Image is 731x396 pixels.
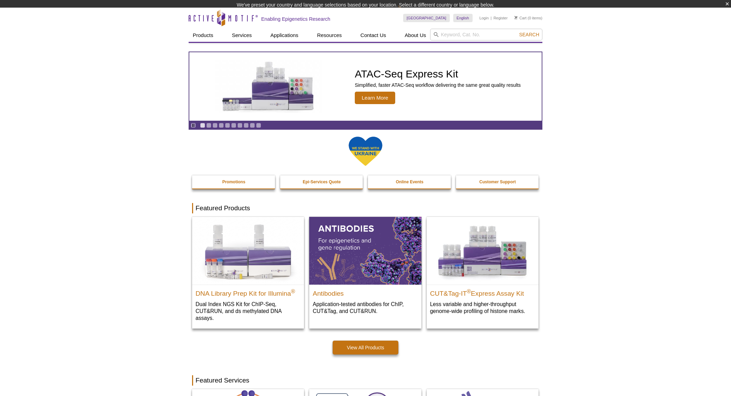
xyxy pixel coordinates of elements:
[196,287,301,297] h2: DNA Library Prep Kit for Illumina
[244,123,249,128] a: Go to slide 8
[228,29,256,42] a: Services
[514,16,526,20] a: Cart
[309,217,421,285] img: All Antibodies
[192,217,304,285] img: DNA Library Prep Kit for Illumina
[189,52,542,121] article: ATAC-Seq Express Kit
[192,175,276,188] a: Promotions
[250,123,255,128] a: Go to slide 9
[256,123,261,128] a: Go to slide 10
[355,92,395,104] span: Learn More
[368,175,452,188] a: Online Events
[309,217,421,322] a: All Antibodies Antibodies Application-tested antibodies for ChIP, CUT&Tag, and CUT&RUN.
[467,288,471,294] sup: ®
[192,217,304,329] a: DNA Library Prep Kit for Illumina DNA Library Prep Kit for Illumina® Dual Index NGS Kit for ChIP-...
[456,175,540,188] a: Customer Support
[313,29,346,42] a: Resources
[427,217,539,322] a: CUT&Tag-IT® Express Assay Kit CUT&Tag-IT®Express Assay Kit Less variable and higher-throughput ge...
[266,29,303,42] a: Applications
[303,179,341,184] strong: Epi-Services Quote
[206,123,211,128] a: Go to slide 2
[200,123,205,128] a: Go to slide 1
[430,301,535,315] p: Less variable and higher-throughput genome-wide profiling of histone marks​.
[401,29,430,42] a: About Us
[231,123,236,128] a: Go to slide 6
[261,16,330,22] h2: Enabling Epigenetics Research
[196,301,301,322] p: Dual Index NGS Kit for ChIP-Seq, CUT&RUN, and ds methylated DNA assays.
[480,179,516,184] strong: Customer Support
[348,136,383,167] img: We Stand With Ukraine
[192,203,539,213] h2: Featured Products
[514,14,542,22] li: (0 items)
[212,60,326,113] img: ATAC-Seq Express Kit
[430,287,535,297] h2: CUT&Tag-IT Express Assay Kit
[517,31,541,38] button: Search
[313,287,418,297] h2: Antibodies
[356,29,390,42] a: Contact Us
[280,175,364,188] a: Epi-Services Quote
[225,123,230,128] a: Go to slide 5
[398,5,417,21] img: Change Here
[189,29,217,42] a: Products
[219,123,224,128] a: Go to slide 4
[355,69,521,79] h2: ATAC-Seq Express Kit
[189,52,542,121] a: ATAC-Seq Express Kit ATAC-Seq Express Kit Simplified, faster ATAC-Seq workflow delivering the sam...
[453,14,473,22] a: English
[514,16,518,19] img: Your Cart
[430,29,542,40] input: Keyword, Cat. No.
[291,288,295,294] sup: ®
[480,16,489,20] a: Login
[493,16,507,20] a: Register
[212,123,218,128] a: Go to slide 3
[237,123,243,128] a: Go to slide 7
[191,123,196,128] a: Toggle autoplay
[222,179,245,184] strong: Promotions
[333,341,398,354] a: View All Products
[519,32,539,37] span: Search
[403,14,450,22] a: [GEOGRAPHIC_DATA]
[396,179,424,184] strong: Online Events
[427,217,539,285] img: CUT&Tag-IT® Express Assay Kit
[491,14,492,22] li: |
[192,375,539,386] h2: Featured Services
[355,82,521,88] p: Simplified, faster ATAC-Seq workflow delivering the same great quality results
[313,301,418,315] p: Application-tested antibodies for ChIP, CUT&Tag, and CUT&RUN.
